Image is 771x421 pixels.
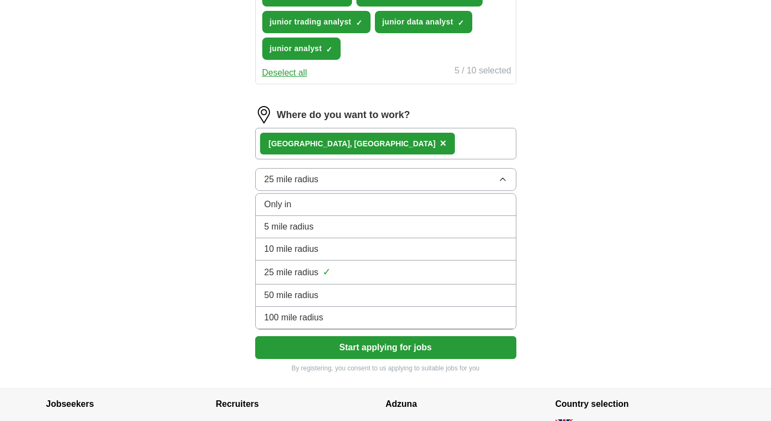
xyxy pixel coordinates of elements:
[270,16,351,28] span: junior trading analyst
[264,311,324,324] span: 100 mile radius
[255,363,516,373] p: By registering, you consent to us applying to suitable jobs for you
[264,220,314,233] span: 5 mile radius
[262,11,371,33] button: junior trading analyst✓
[255,106,273,123] img: location.png
[277,108,410,122] label: Where do you want to work?
[326,45,332,54] span: ✓
[255,168,516,191] button: 25 mile radius
[270,43,322,54] span: junior analyst
[269,138,436,150] div: [GEOGRAPHIC_DATA], [GEOGRAPHIC_DATA]
[264,266,319,279] span: 25 mile radius
[323,265,331,280] span: ✓
[440,135,446,152] button: ×
[264,243,319,256] span: 10 mile radius
[264,198,292,211] span: Only in
[556,389,725,419] h4: Country selection
[262,38,341,60] button: junior analyst✓
[264,173,319,186] span: 25 mile radius
[375,11,472,33] button: junior data analyst✓
[262,66,307,79] button: Deselect all
[255,336,516,359] button: Start applying for jobs
[440,137,446,149] span: ×
[458,18,464,27] span: ✓
[264,289,319,302] span: 50 mile radius
[454,64,511,79] div: 5 / 10 selected
[356,18,362,27] span: ✓
[383,16,453,28] span: junior data analyst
